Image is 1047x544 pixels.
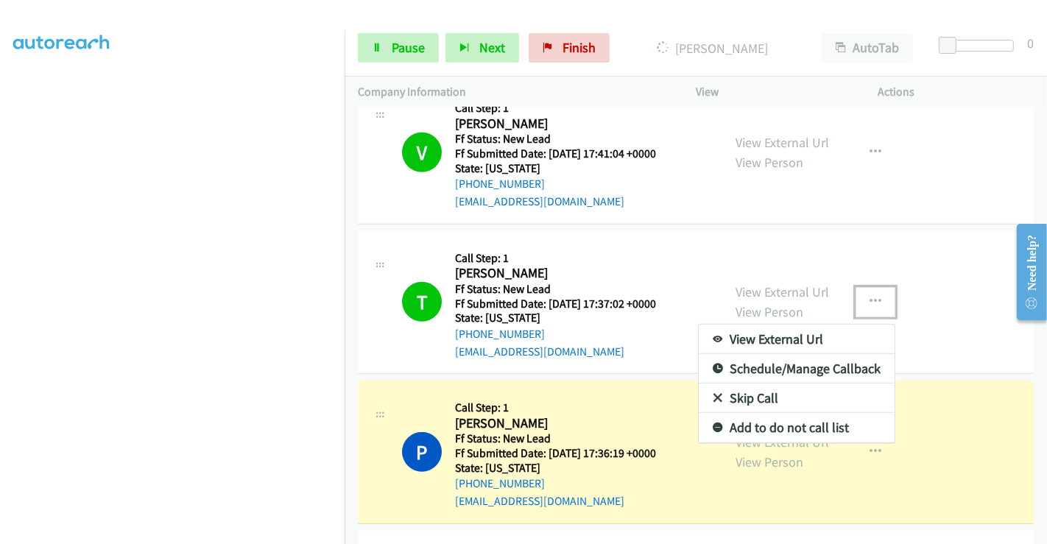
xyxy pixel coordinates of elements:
iframe: Resource Center [1005,213,1047,331]
h1: P [402,432,442,472]
a: Schedule/Manage Callback [699,354,895,384]
a: View External Url [699,325,895,354]
a: Skip Call [699,384,895,413]
a: Add to do not call list [699,413,895,442]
